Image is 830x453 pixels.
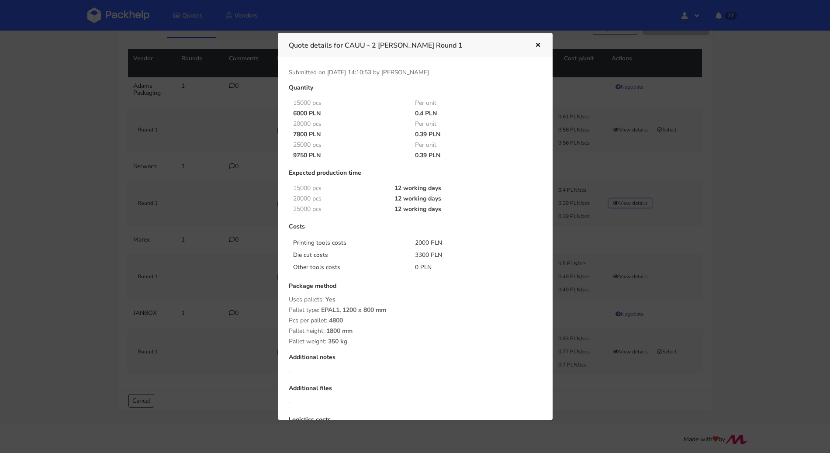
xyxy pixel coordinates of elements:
[409,100,531,107] div: Per unit
[289,295,324,304] span: Uses pallets:
[289,398,542,407] div: -
[289,223,542,237] div: Costs
[409,152,531,159] div: 0.39 PLN
[289,385,542,398] div: Additional files
[289,283,542,296] div: Package method
[321,306,386,321] span: EPAL1, 1200 x 800 mm
[289,306,319,314] span: Pallet type:
[388,206,531,213] div: 12 working days
[409,263,531,272] div: 0 PLN
[287,239,409,247] div: Printing tools costs
[289,354,542,367] div: Additional notes
[326,327,353,342] span: 1800 mm
[289,316,327,325] span: Pcs per pallet:
[287,152,409,159] div: 9750 PLN
[388,195,531,202] div: 12 working days
[289,327,325,335] span: Pallet height:
[328,337,347,352] span: 350 kg
[289,84,542,98] div: Quantity
[287,121,409,128] div: 20000 pcs
[409,142,531,149] div: Per unit
[409,239,531,247] div: 2000 PLN
[289,416,542,430] div: Logistics costs
[287,100,409,107] div: 15000 pcs
[373,68,429,76] span: by [PERSON_NAME]
[409,251,531,259] div: 3300 PLN
[289,169,542,183] div: Expected production time
[409,121,531,128] div: Per unit
[287,142,409,149] div: 25000 pcs
[325,295,335,310] span: Yes
[329,316,343,331] span: 4800
[287,185,389,192] div: 15000 pcs
[289,68,371,76] span: Submitted on [DATE] 14:10:53
[287,251,409,259] div: Die cut costs
[409,110,531,117] div: 0.4 PLN
[287,110,409,117] div: 6000 PLN
[289,39,522,52] h3: Quote details for CAUU - 2 [PERSON_NAME] Round 1
[388,185,531,192] div: 12 working days
[287,195,389,202] div: 20000 pcs
[289,367,542,376] div: -
[287,206,389,213] div: 25000 pcs
[287,131,409,138] div: 7800 PLN
[409,131,531,138] div: 0.39 PLN
[287,263,409,272] div: Other tools costs
[289,337,326,346] span: Pallet weight:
